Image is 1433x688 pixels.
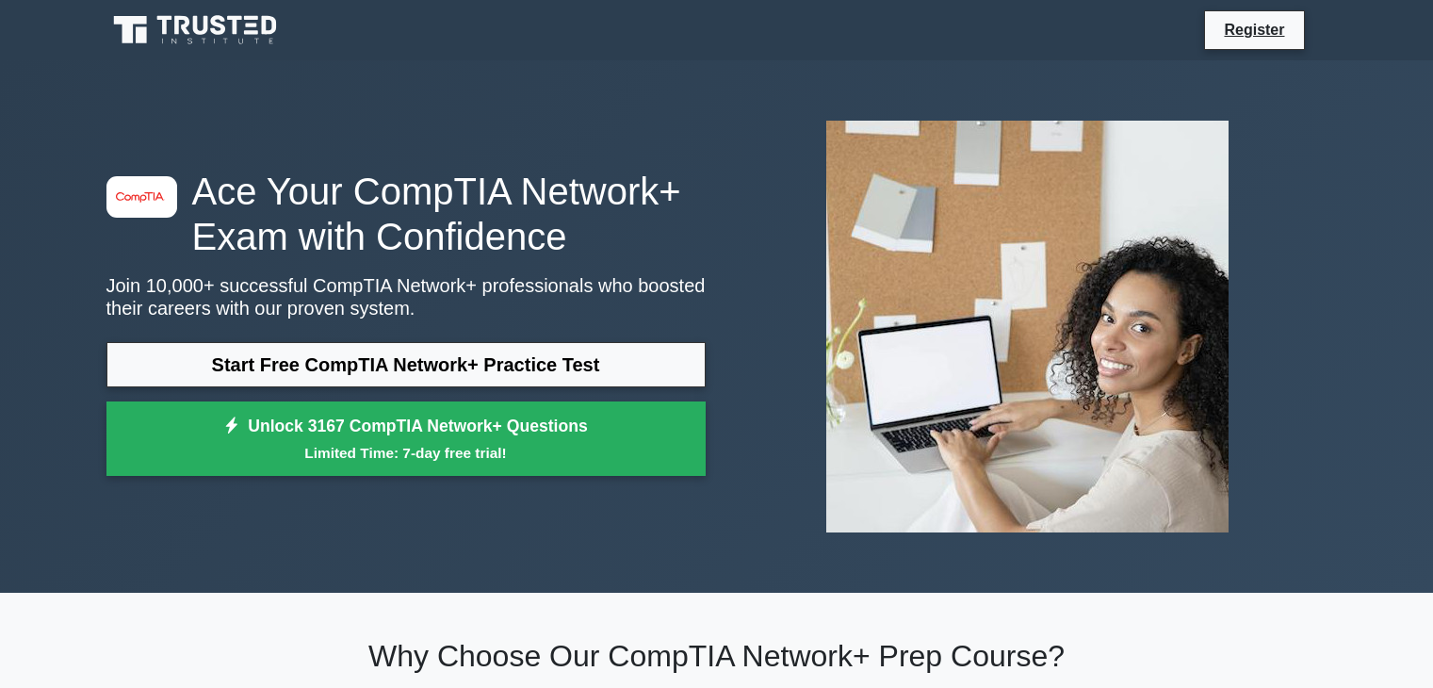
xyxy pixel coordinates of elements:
a: Start Free CompTIA Network+ Practice Test [106,342,706,387]
a: Unlock 3167 CompTIA Network+ QuestionsLimited Time: 7-day free trial! [106,401,706,477]
small: Limited Time: 7-day free trial! [130,442,682,464]
h1: Ace Your CompTIA Network+ Exam with Confidence [106,169,706,259]
p: Join 10,000+ successful CompTIA Network+ professionals who boosted their careers with our proven ... [106,274,706,319]
h2: Why Choose Our CompTIA Network+ Prep Course? [106,638,1327,674]
a: Register [1213,18,1295,41]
